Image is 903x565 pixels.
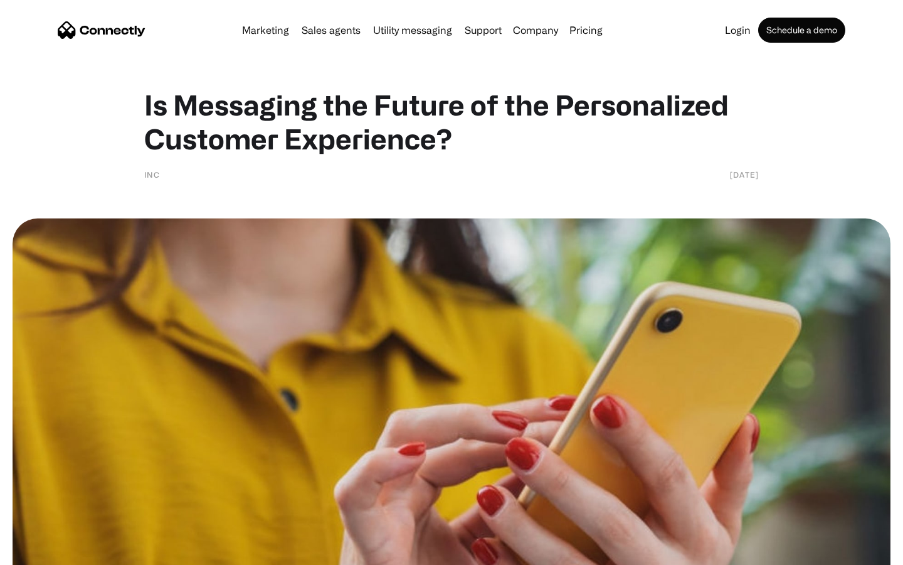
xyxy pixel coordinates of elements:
[13,543,75,561] aside: Language selected: English
[513,21,558,39] div: Company
[758,18,845,43] a: Schedule a demo
[58,21,145,40] a: home
[730,168,759,181] div: [DATE]
[25,543,75,561] ul: Language list
[564,25,608,35] a: Pricing
[720,25,756,35] a: Login
[237,25,294,35] a: Marketing
[297,25,366,35] a: Sales agents
[144,88,759,156] h1: Is Messaging the Future of the Personalized Customer Experience?
[368,25,457,35] a: Utility messaging
[144,168,160,181] div: Inc
[460,25,507,35] a: Support
[509,21,562,39] div: Company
